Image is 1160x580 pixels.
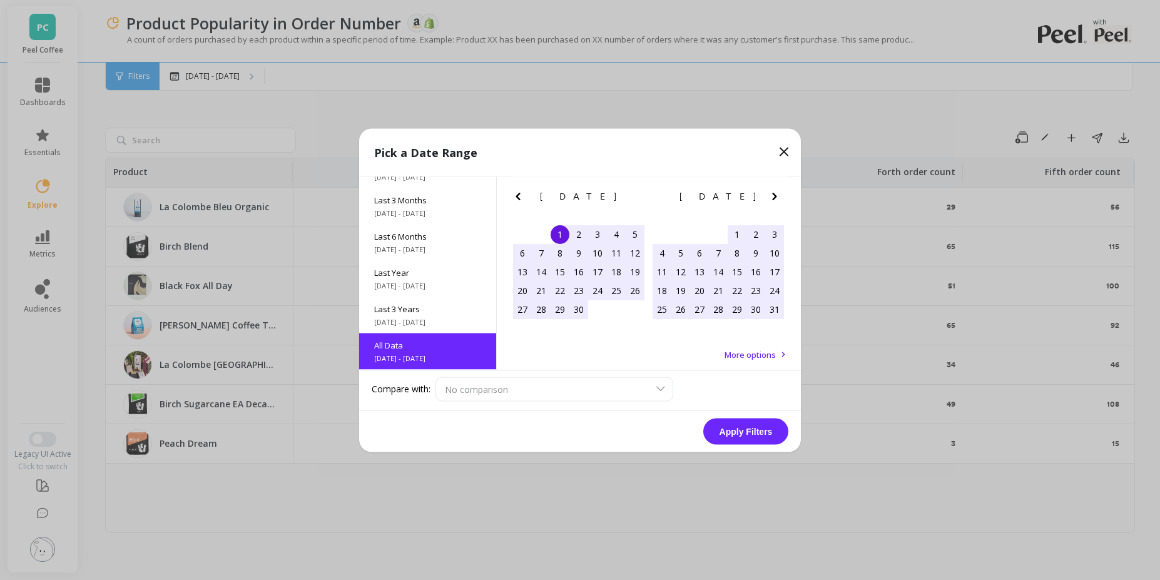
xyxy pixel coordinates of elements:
div: Choose Saturday, October 17th, 2015 [765,262,784,281]
div: Choose Wednesday, September 23rd, 2015 [569,281,588,300]
div: Choose Tuesday, September 22nd, 2015 [551,281,569,300]
div: Choose Monday, October 12th, 2015 [671,262,690,281]
div: Choose Saturday, October 10th, 2015 [765,243,784,262]
div: Choose Sunday, September 13th, 2015 [513,262,532,281]
div: Choose Wednesday, September 30th, 2015 [569,300,588,318]
div: Choose Monday, September 7th, 2015 [532,243,551,262]
div: Choose Wednesday, October 7th, 2015 [709,243,728,262]
span: [DATE] - [DATE] [374,244,481,254]
div: Choose Saturday, September 19th, 2015 [626,262,644,281]
div: Choose Saturday, September 5th, 2015 [626,225,644,243]
div: Choose Sunday, September 6th, 2015 [513,243,532,262]
div: Choose Wednesday, October 14th, 2015 [709,262,728,281]
div: Choose Sunday, October 18th, 2015 [653,281,671,300]
div: Choose Tuesday, October 27th, 2015 [690,300,709,318]
div: Choose Monday, October 19th, 2015 [671,281,690,300]
span: Last 3 Months [374,194,481,205]
div: Choose Wednesday, October 21st, 2015 [709,281,728,300]
div: Choose Saturday, October 24th, 2015 [765,281,784,300]
div: Choose Wednesday, September 9th, 2015 [569,243,588,262]
div: Choose Friday, September 4th, 2015 [607,225,626,243]
span: [DATE] - [DATE] [374,171,481,181]
div: Choose Tuesday, September 15th, 2015 [551,262,569,281]
span: Last 6 Months [374,230,481,242]
span: [DATE] - [DATE] [374,280,481,290]
div: Choose Tuesday, September 8th, 2015 [551,243,569,262]
div: Choose Tuesday, October 13th, 2015 [690,262,709,281]
div: Choose Wednesday, October 28th, 2015 [709,300,728,318]
button: Next Month [767,188,787,208]
p: Pick a Date Range [374,143,477,161]
span: [DATE] - [DATE] [374,353,481,363]
button: Next Month [628,188,648,208]
div: Choose Sunday, October 11th, 2015 [653,262,671,281]
span: [DATE] - [DATE] [374,208,481,218]
div: Choose Friday, October 30th, 2015 [746,300,765,318]
div: Choose Saturday, September 12th, 2015 [626,243,644,262]
div: Choose Thursday, October 22nd, 2015 [728,281,746,300]
div: Choose Tuesday, October 20th, 2015 [690,281,709,300]
span: More options [725,349,776,360]
span: All Data [374,339,481,350]
span: [DATE] - [DATE] [374,317,481,327]
div: Choose Monday, September 28th, 2015 [532,300,551,318]
div: Choose Friday, September 25th, 2015 [607,281,626,300]
div: Choose Thursday, September 3rd, 2015 [588,225,607,243]
div: Choose Sunday, October 4th, 2015 [653,243,671,262]
div: Choose Friday, September 18th, 2015 [607,262,626,281]
span: Last 3 Years [374,303,481,314]
div: Choose Friday, October 2nd, 2015 [746,225,765,243]
span: Last Year [374,267,481,278]
div: month 2015-09 [513,225,644,318]
div: Choose Monday, October 26th, 2015 [671,300,690,318]
div: Choose Thursday, October 8th, 2015 [728,243,746,262]
div: Choose Saturday, October 3rd, 2015 [765,225,784,243]
span: [DATE] [540,191,618,201]
div: Choose Sunday, September 27th, 2015 [513,300,532,318]
div: Choose Thursday, October 1st, 2015 [728,225,746,243]
div: Choose Friday, October 16th, 2015 [746,262,765,281]
div: Choose Tuesday, September 29th, 2015 [551,300,569,318]
div: Choose Saturday, October 31st, 2015 [765,300,784,318]
div: Choose Thursday, September 17th, 2015 [588,262,607,281]
div: Choose Thursday, September 24th, 2015 [588,281,607,300]
div: Choose Wednesday, September 2nd, 2015 [569,225,588,243]
span: [DATE] [679,191,758,201]
div: Choose Tuesday, September 1st, 2015 [551,225,569,243]
div: Choose Tuesday, October 6th, 2015 [690,243,709,262]
div: Choose Monday, September 14th, 2015 [532,262,551,281]
button: Apply Filters [703,418,788,444]
div: Choose Friday, October 9th, 2015 [746,243,765,262]
div: Choose Friday, September 11th, 2015 [607,243,626,262]
div: Choose Friday, October 23rd, 2015 [746,281,765,300]
div: Choose Monday, October 5th, 2015 [671,243,690,262]
label: Compare with: [372,383,430,395]
div: Choose Thursday, September 10th, 2015 [588,243,607,262]
div: Choose Sunday, October 25th, 2015 [653,300,671,318]
div: Choose Saturday, September 26th, 2015 [626,281,644,300]
div: Choose Sunday, September 20th, 2015 [513,281,532,300]
div: Choose Thursday, October 29th, 2015 [728,300,746,318]
button: Previous Month [650,188,670,208]
div: Choose Monday, September 21st, 2015 [532,281,551,300]
div: Choose Thursday, October 15th, 2015 [728,262,746,281]
button: Previous Month [511,188,531,208]
div: month 2015-10 [653,225,784,318]
div: Choose Wednesday, September 16th, 2015 [569,262,588,281]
